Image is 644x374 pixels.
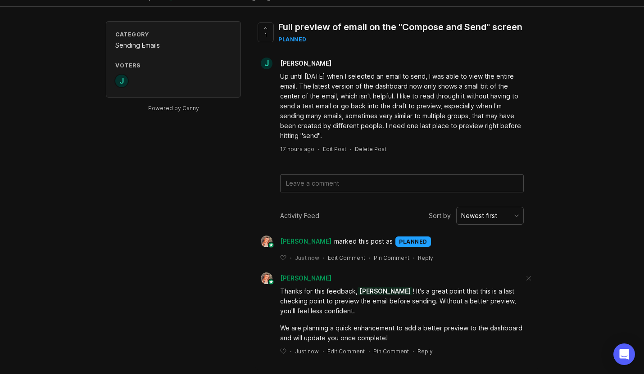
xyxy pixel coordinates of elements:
[350,145,351,153] div: ·
[323,254,324,262] div: ·
[290,254,291,262] div: ·
[413,254,414,262] div: ·
[369,254,370,262] div: ·
[258,22,274,42] button: 1
[280,71,524,141] div: Up until [DATE] when I selected an email to send, I was able to view the entire email. The latest...
[322,347,324,355] div: ·
[461,211,497,221] div: Newest first
[261,58,272,69] div: J
[268,279,275,285] img: member badge
[147,103,200,113] a: Powered by Canny
[268,242,275,249] img: member badge
[280,286,524,316] div: Thanks for this feedback, ! It's a great point that this is a last checking point to preview the ...
[395,236,431,247] div: planned
[368,347,370,355] div: ·
[278,36,522,43] div: planned
[358,287,413,295] span: [PERSON_NAME]
[334,236,393,246] span: marked this post as
[280,236,331,246] span: [PERSON_NAME]
[115,62,231,69] div: Voters
[264,31,267,39] span: 1
[374,254,409,262] div: Pin Comment
[280,323,524,343] div: We are planning a quick enhancement to add a better preview to the dashboard and will update you ...
[278,21,522,33] div: Full preview of email on the "Compose and Send" screen
[355,145,386,153] div: Delete Post
[429,211,451,221] span: Sort by
[255,236,334,247] a: Bronwen W[PERSON_NAME]
[417,347,433,355] div: Reply
[613,343,635,365] div: Open Intercom Messenger
[280,145,314,153] a: 17 hours ago
[418,254,433,262] div: Reply
[255,272,331,284] a: Bronwen W[PERSON_NAME]
[290,347,291,355] div: ·
[258,272,276,284] img: Bronwen W
[115,40,231,50] div: Sending Emails
[327,347,365,355] div: Edit Comment
[114,74,129,88] div: J
[280,211,319,221] div: Activity Feed
[295,254,319,262] span: Just now
[258,236,276,247] img: Bronwen W
[295,347,319,355] span: Just now
[115,31,231,38] div: Category
[255,58,339,69] a: J[PERSON_NAME]
[323,145,346,153] div: Edit Post
[413,347,414,355] div: ·
[280,59,331,67] span: [PERSON_NAME]
[280,274,331,282] span: [PERSON_NAME]
[373,347,409,355] div: Pin Comment
[318,145,319,153] div: ·
[328,254,365,262] div: Edit Comment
